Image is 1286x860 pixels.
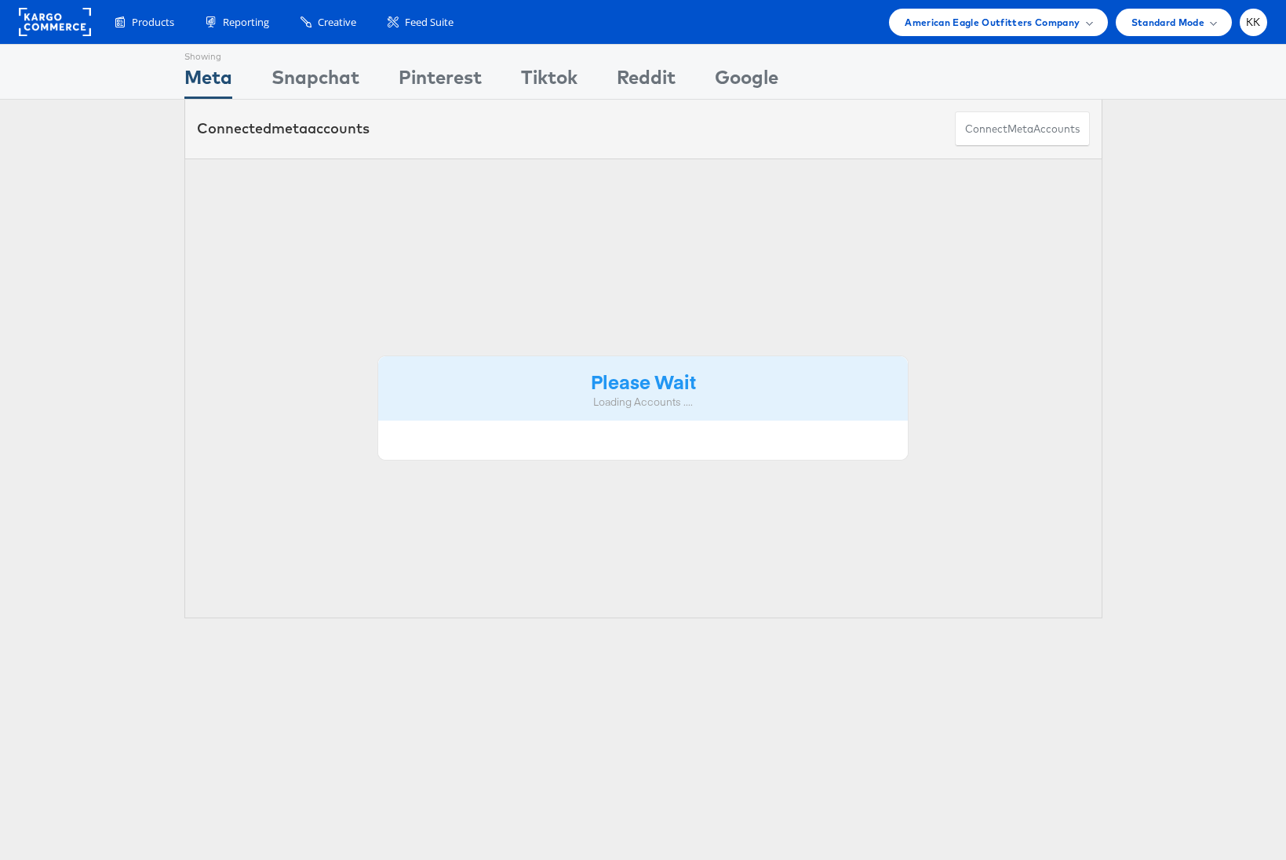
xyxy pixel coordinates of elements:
[617,64,676,99] div: Reddit
[1007,122,1033,137] span: meta
[905,14,1080,31] span: American Eagle Outfitters Company
[955,111,1090,147] button: ConnectmetaAccounts
[132,15,174,30] span: Products
[184,45,232,64] div: Showing
[223,15,269,30] span: Reporting
[591,368,696,394] strong: Please Wait
[271,64,359,99] div: Snapchat
[399,64,482,99] div: Pinterest
[1246,17,1261,27] span: KK
[184,64,232,99] div: Meta
[715,64,778,99] div: Google
[405,15,454,30] span: Feed Suite
[318,15,356,30] span: Creative
[197,118,370,139] div: Connected accounts
[390,395,897,410] div: Loading Accounts ....
[1131,14,1204,31] span: Standard Mode
[521,64,577,99] div: Tiktok
[271,119,308,137] span: meta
